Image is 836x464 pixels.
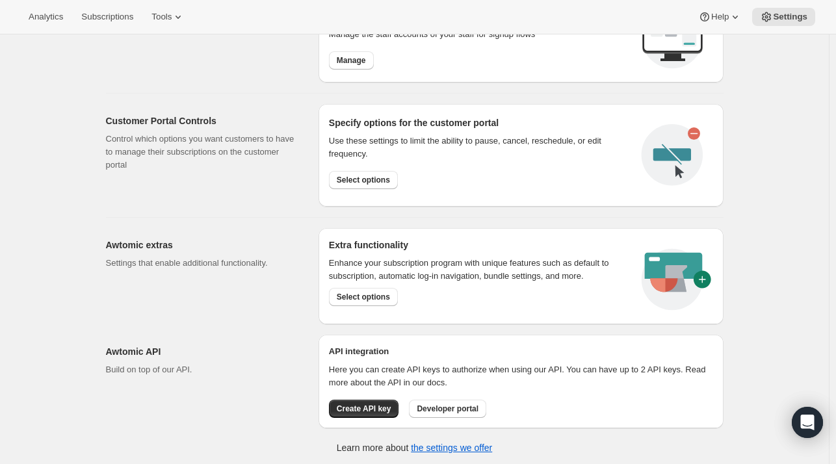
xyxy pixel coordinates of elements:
[106,238,298,251] h2: Awtomic extras
[329,116,631,129] h2: Specify options for the customer portal
[329,238,408,251] h2: Extra functionality
[337,404,391,414] span: Create API key
[411,443,492,453] a: the settings we offer
[417,404,478,414] span: Developer portal
[329,171,398,189] button: Select options
[329,363,713,389] p: Here you can create API keys to authorize when using our API. You can have up to 2 API keys. Read...
[21,8,71,26] button: Analytics
[690,8,750,26] button: Help
[337,441,492,454] p: Learn more about
[151,12,172,22] span: Tools
[329,135,631,161] div: Use these settings to limit the ability to pause, cancel, reschedule, or edit frequency.
[106,257,298,270] p: Settings that enable additional functionality.
[329,257,626,283] p: Enhance your subscription program with unique features such as default to subscription, automatic...
[106,133,298,172] p: Control which options you want customers to have to manage their subscriptions on the customer po...
[337,55,366,66] span: Manage
[329,400,399,418] button: Create API key
[711,12,729,22] span: Help
[81,12,133,22] span: Subscriptions
[29,12,63,22] span: Analytics
[752,8,815,26] button: Settings
[792,407,823,438] div: Open Intercom Messenger
[329,288,398,306] button: Select options
[329,51,374,70] button: Manage
[329,345,713,358] h2: API integration
[337,175,390,185] span: Select options
[106,363,298,376] p: Build on top of our API.
[106,114,298,127] h2: Customer Portal Controls
[144,8,192,26] button: Tools
[106,345,298,358] h2: Awtomic API
[409,400,486,418] button: Developer portal
[329,28,631,41] p: Manage the staff accounts of your staff for signup flows
[73,8,141,26] button: Subscriptions
[337,292,390,302] span: Select options
[773,12,807,22] span: Settings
